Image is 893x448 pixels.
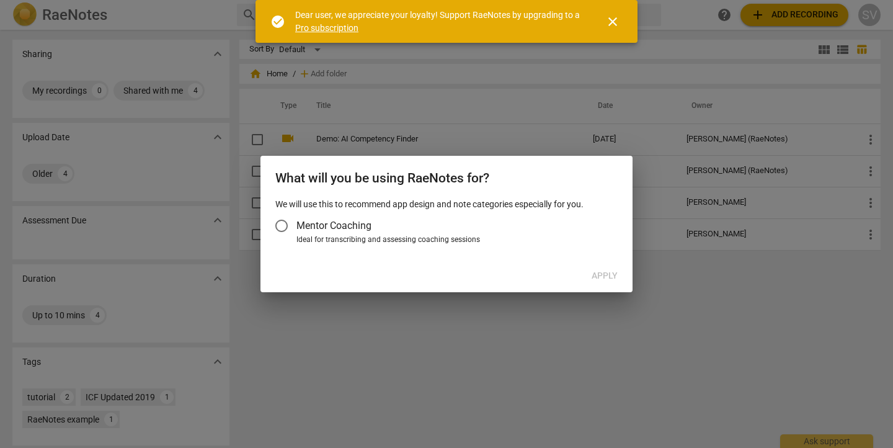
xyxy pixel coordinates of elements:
[598,7,628,37] button: Close
[275,198,618,211] p: We will use this to recommend app design and note categories especially for you.
[295,23,358,33] a: Pro subscription
[275,171,618,186] h2: What will you be using RaeNotes for?
[275,211,618,246] div: Account type
[296,235,614,246] div: Ideal for transcribing and assessing coaching sessions
[296,218,371,233] span: Mentor Coaching
[295,9,583,34] div: Dear user, we appreciate your loyalty! Support RaeNotes by upgrading to a
[270,14,285,29] span: check_circle
[605,14,620,29] span: close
